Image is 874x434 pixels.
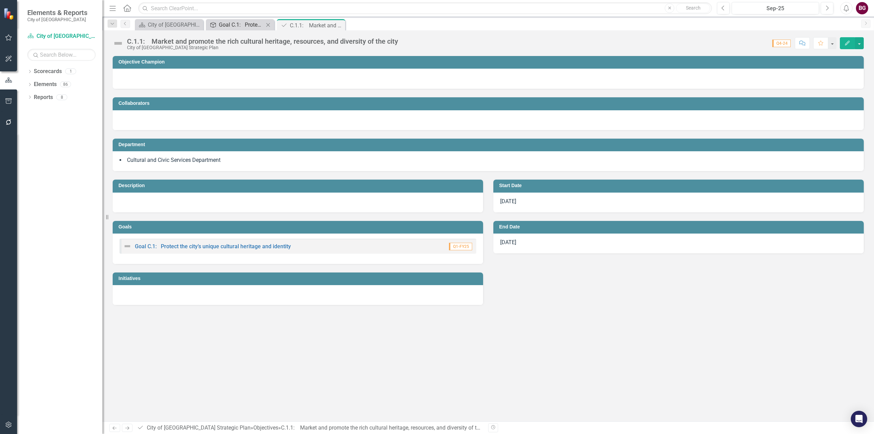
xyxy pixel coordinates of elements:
[34,68,62,75] a: Scorecards
[148,20,201,29] div: City of [GEOGRAPHIC_DATA] Strategic Plan
[65,69,76,74] div: 1
[3,8,15,20] img: ClearPoint Strategy
[138,2,712,14] input: Search ClearPoint...
[499,224,860,229] h3: End Date
[449,243,472,250] span: Q1-FY25
[34,94,53,101] a: Reports
[118,101,860,106] h3: Collaborators
[123,242,131,250] img: Not Defined
[253,424,278,431] a: Objectives
[856,2,868,14] button: BG
[34,81,57,88] a: Elements
[281,424,492,431] div: C.1.1: Market and promote the rich cultural heritage, resources, and diversity of the city
[118,183,480,188] h3: Description
[118,276,480,281] h3: Initiatives
[219,20,264,29] div: Goal C.1: Protect the city’s unique cultural heritage and identity
[500,198,516,205] span: [DATE]
[290,21,343,30] div: C.1.1: Market and promote the rich cultural heritage, resources, and diversity of the city
[118,59,860,65] h3: Objective Champion
[137,20,201,29] a: City of [GEOGRAPHIC_DATA] Strategic Plan
[734,4,817,13] div: Sep-25
[676,3,710,13] button: Search
[686,5,701,11] span: Search
[118,142,860,147] h3: Department
[772,40,791,47] span: Q4-24
[118,224,480,229] h3: Goals
[208,20,264,29] a: Goal C.1: Protect the city’s unique cultural heritage and identity
[147,424,251,431] a: City of [GEOGRAPHIC_DATA] Strategic Plan
[500,239,516,246] span: [DATE]
[127,45,398,50] div: City of [GEOGRAPHIC_DATA] Strategic Plan
[135,243,291,250] a: Goal C.1: Protect the city’s unique cultural heritage and identity
[127,38,398,45] div: C.1.1: Market and promote the rich cultural heritage, resources, and diversity of the city
[27,32,96,40] a: City of [GEOGRAPHIC_DATA] Strategic Plan
[27,17,87,22] small: City of [GEOGRAPHIC_DATA]
[60,82,71,87] div: 86
[56,94,67,100] div: 8
[732,2,819,14] button: Sep-25
[113,38,124,49] img: Not Defined
[499,183,860,188] h3: Start Date
[27,49,96,61] input: Search Below...
[127,157,221,163] span: Cultural and Civic Services Department
[27,9,87,17] span: Elements & Reports
[851,411,867,427] div: Open Intercom Messenger
[137,424,483,432] div: » »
